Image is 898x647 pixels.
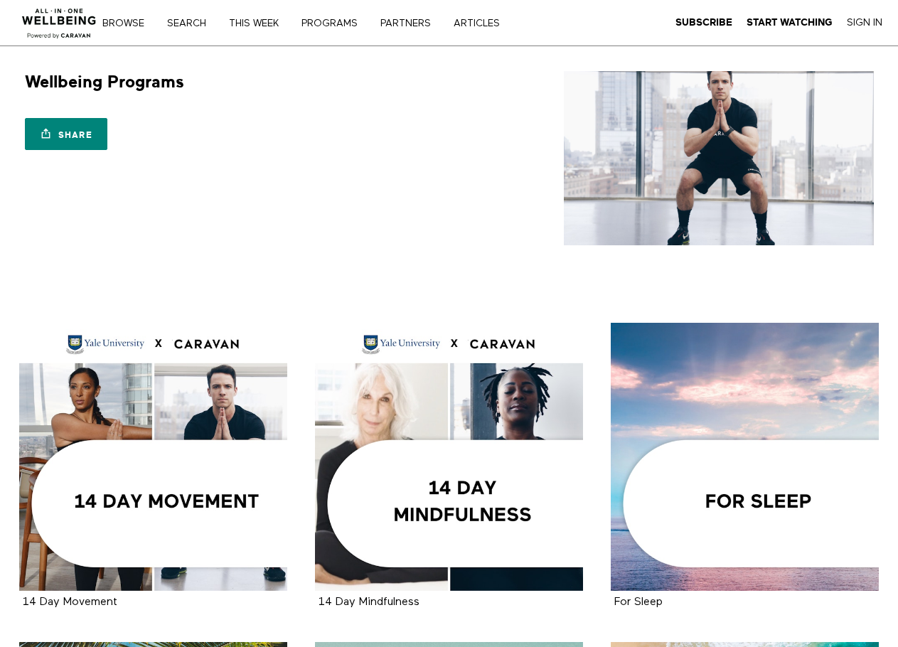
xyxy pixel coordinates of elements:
a: Search [162,18,221,28]
a: ARTICLES [449,18,515,28]
a: 14 Day Movement [23,597,117,607]
a: 14 Day Mindfulness [319,597,419,607]
a: Sign In [847,16,882,29]
strong: Subscribe [675,17,732,28]
a: Browse [97,18,159,28]
a: Share [25,118,107,150]
a: PARTNERS [375,18,446,28]
h1: Wellbeing Programs [25,71,184,93]
a: 14 Day Mindfulness [315,323,583,591]
strong: Start Watching [747,17,833,28]
a: 14 Day Movement [19,323,287,591]
a: Start Watching [747,16,833,29]
strong: For Sleep [614,597,663,608]
a: THIS WEEK [224,18,294,28]
img: Wellbeing Programs [564,71,873,245]
strong: 14 Day Mindfulness [319,597,419,608]
a: PROGRAMS [296,18,373,28]
strong: 14 Day Movement [23,597,117,608]
a: For Sleep [611,323,879,591]
a: For Sleep [614,597,663,607]
nav: Primary [112,16,529,30]
a: Subscribe [675,16,732,29]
